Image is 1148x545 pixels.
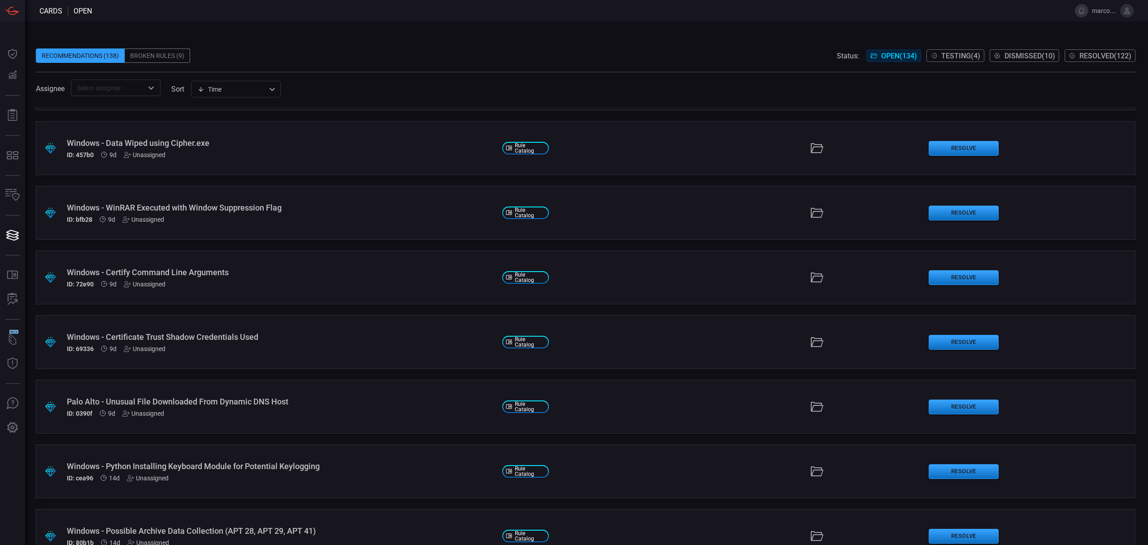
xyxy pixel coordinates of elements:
button: Resolved(122) [1065,49,1135,62]
span: Rule Catalog [515,143,545,154]
div: Unassigned [127,475,169,482]
button: Resolve [929,206,999,220]
button: Open(134) [866,49,921,62]
span: Resolved ( 122 ) [1079,52,1131,60]
button: Dismissed(10) [990,49,1059,62]
button: Cards [2,224,23,246]
button: Inventory [2,185,23,206]
div: Unassigned [122,410,164,417]
button: Resolve [929,400,999,414]
span: Rule Catalog [515,401,545,412]
button: Resolve [929,529,999,544]
h5: ID: bfb28 [67,216,92,223]
span: open [74,7,92,15]
div: Windows - Certify Command Line Arguments [67,268,495,277]
div: Unassigned [122,216,164,223]
span: Aug 28, 2025 3:28 AM [109,475,120,482]
button: Resolve [929,270,999,285]
span: Rule Catalog [515,272,545,283]
span: Open ( 134 ) [881,52,917,60]
button: Resolve [929,335,999,350]
div: Windows - Data Wiped using Cipher.exe [67,138,495,148]
button: Dashboard [2,43,23,65]
span: Rule Catalog [515,337,545,347]
button: Resolve [929,141,999,156]
span: Rule Catalog [515,207,545,218]
button: Preferences [2,417,23,439]
h5: ID: 69336 [67,345,94,352]
button: Resolve [929,464,999,479]
div: Unassigned [124,281,165,288]
span: Cards [39,7,62,15]
div: Recommendations (138) [36,48,125,63]
button: Reports [2,105,23,126]
h5: ID: 457b0 [67,151,94,158]
span: Sep 02, 2025 8:34 AM [108,410,115,417]
span: Rule Catalog [515,531,545,541]
label: sort [171,85,184,93]
span: Dismissed ( 10 ) [1004,52,1055,60]
h5: ID: 0390f [67,410,92,417]
button: Wingman [2,329,23,350]
div: Unassigned [124,151,165,158]
div: Windows - Python Installing Keyboard Module for Potential Keylogging [67,461,495,471]
div: Windows - Possible Archive Data Collection (APT 28, APT 29, APT 41) [67,526,495,536]
div: Unassigned [124,345,165,352]
span: Status: [837,52,859,60]
span: marco.[PERSON_NAME] [1092,7,1117,14]
h5: ID: 72e90 [67,281,94,288]
span: Rule Catalog [515,466,545,477]
div: Palo Alto - Unusual File Downloaded From Dynamic DNS Host [67,397,495,406]
span: Sep 02, 2025 8:34 AM [109,151,117,158]
button: Rule Catalog [2,264,23,286]
div: Windows - WinRAR Executed with Window Suppression Flag [67,203,495,212]
button: Threat Intelligence [2,353,23,374]
div: Windows - Certificate Trust Shadow Credentials Used [67,332,495,342]
button: Open [145,82,157,94]
button: Detections [2,65,23,86]
span: Sep 02, 2025 8:34 AM [108,216,115,223]
span: Sep 02, 2025 8:34 AM [109,281,117,288]
button: Testing(4) [926,49,984,62]
span: Testing ( 4 ) [941,52,980,60]
span: Assignee [36,84,65,93]
input: Select assignee [74,82,143,93]
div: Broken Rules (9) [125,48,190,63]
button: MITRE - Detection Posture [2,145,23,166]
button: Ask Us A Question [2,393,23,414]
h5: ID: cea96 [67,475,93,482]
span: Sep 02, 2025 8:34 AM [109,345,117,352]
div: Time [197,85,266,94]
button: ALERT ANALYSIS [2,289,23,310]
